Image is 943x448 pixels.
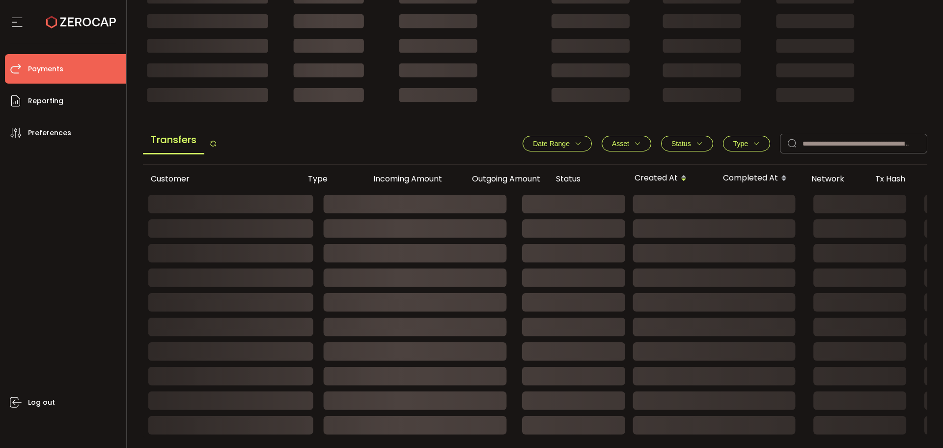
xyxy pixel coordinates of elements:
[450,173,548,184] div: Outgoing Amount
[612,140,629,148] span: Asset
[28,94,63,108] span: Reporting
[28,62,63,76] span: Payments
[533,140,570,148] span: Date Range
[602,136,651,151] button: Asset
[723,136,770,151] button: Type
[28,126,71,140] span: Preferences
[671,140,691,148] span: Status
[804,173,867,184] div: Network
[661,136,713,151] button: Status
[143,173,300,184] div: Customer
[548,173,627,184] div: Status
[352,173,450,184] div: Incoming Amount
[300,173,352,184] div: Type
[143,126,204,154] span: Transfers
[28,395,55,410] span: Log out
[523,136,592,151] button: Date Range
[715,170,804,187] div: Completed At
[627,170,715,187] div: Created At
[733,140,748,148] span: Type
